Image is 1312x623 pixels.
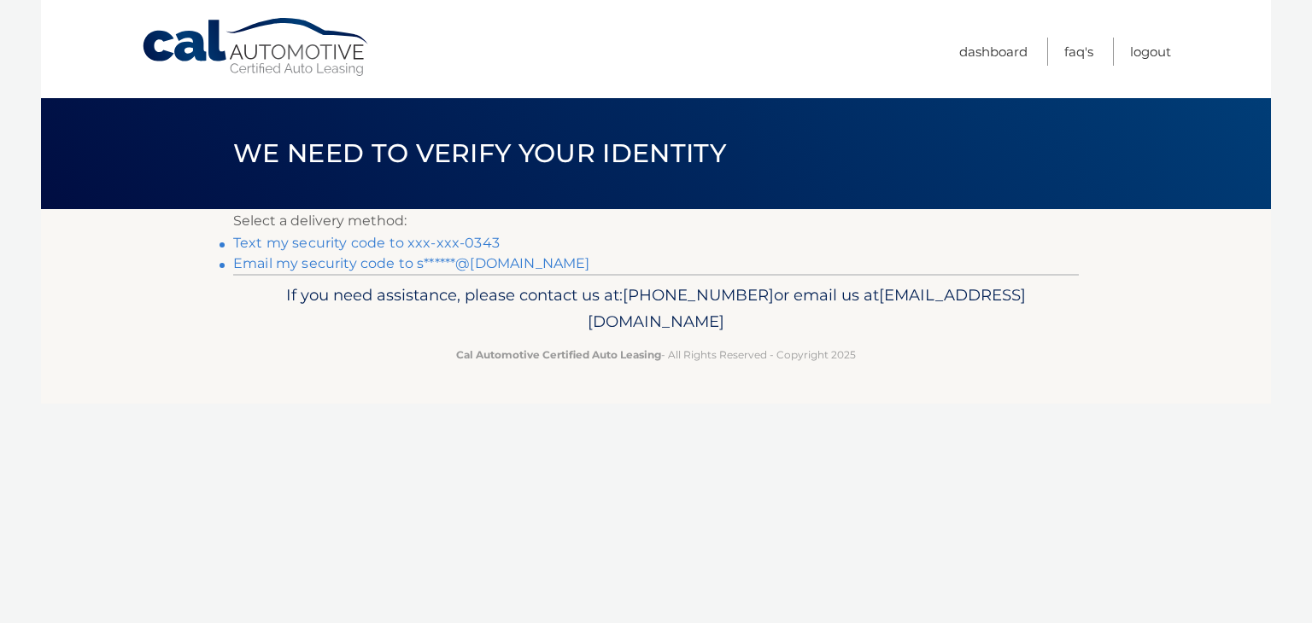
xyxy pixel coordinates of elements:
[233,255,590,271] a: Email my security code to s******@[DOMAIN_NAME]
[233,137,726,169] span: We need to verify your identity
[244,282,1068,336] p: If you need assistance, please contact us at: or email us at
[233,209,1079,233] p: Select a delivery method:
[456,348,661,361] strong: Cal Automotive Certified Auto Leasing
[141,17,372,78] a: Cal Automotive
[244,346,1068,364] p: - All Rights Reserved - Copyright 2025
[1064,38,1093,66] a: FAQ's
[1130,38,1171,66] a: Logout
[623,285,774,305] span: [PHONE_NUMBER]
[959,38,1028,66] a: Dashboard
[233,235,500,251] a: Text my security code to xxx-xxx-0343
